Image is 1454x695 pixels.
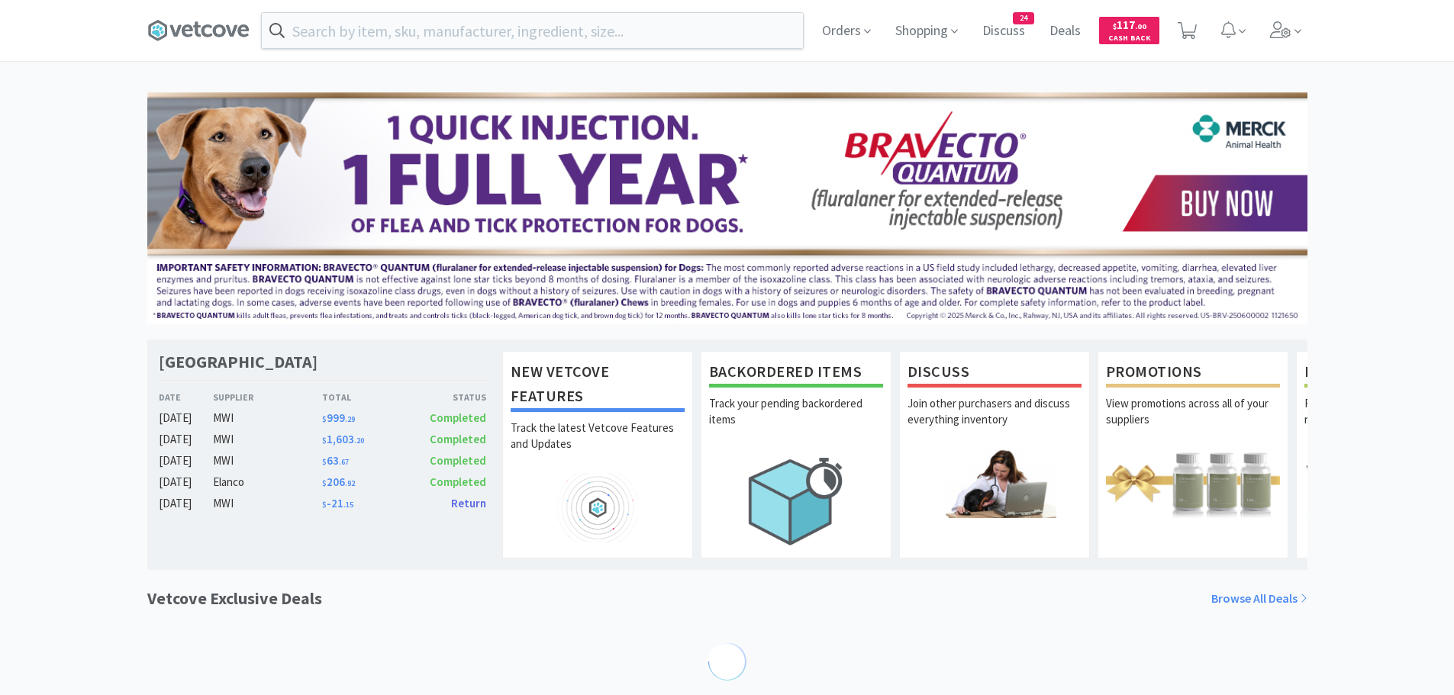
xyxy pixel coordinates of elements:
[511,473,685,542] img: hero_feature_roadmap.png
[159,409,487,427] a: [DATE]MWI$999.29Completed
[159,473,214,491] div: [DATE]
[322,457,327,467] span: $
[213,452,322,470] div: MWI
[430,410,486,425] span: Completed
[322,436,327,446] span: $
[159,494,214,513] div: [DATE]
[1043,24,1087,38] a: Deals
[343,500,353,510] span: . 15
[908,449,1082,518] img: hero_discuss.png
[1113,21,1117,31] span: $
[213,409,322,427] div: MWI
[213,390,322,404] div: Supplier
[899,351,1090,558] a: DiscussJoin other purchasers and discuss everything inventory
[159,430,487,449] a: [DATE]MWI$1,603.20Completed
[1113,18,1146,32] span: 117
[502,351,693,558] a: New Vetcove FeaturesTrack the latest Vetcove Features and Updates
[159,473,487,491] a: [DATE]Elanco$206.92Completed
[1099,10,1159,51] a: $117.00Cash Back
[709,395,883,449] p: Track your pending backordered items
[430,475,486,489] span: Completed
[1106,359,1280,388] h1: Promotions
[908,359,1082,388] h1: Discuss
[159,452,487,470] a: [DATE]MWI$63.67Completed
[345,414,355,424] span: . 29
[1106,449,1280,518] img: hero_promotions.png
[1014,13,1033,24] span: 24
[147,92,1307,324] img: 3ffb5edee65b4d9ab6d7b0afa510b01f.jpg
[322,500,327,510] span: $
[322,390,405,404] div: Total
[159,430,214,449] div: [DATE]
[430,453,486,468] span: Completed
[322,410,355,425] span: 999
[451,496,486,510] span: Return
[405,390,487,404] div: Status
[159,390,214,404] div: Date
[322,475,355,489] span: 206
[1106,395,1280,449] p: View promotions across all of your suppliers
[322,414,327,424] span: $
[159,351,318,373] h1: [GEOGRAPHIC_DATA]
[701,351,891,558] a: Backordered ItemsTrack your pending backordered items
[159,409,214,427] div: [DATE]
[430,432,486,446] span: Completed
[511,420,685,473] p: Track the latest Vetcove Features and Updates
[262,13,803,48] input: Search by item, sku, manufacturer, ingredient, size...
[322,478,327,488] span: $
[213,473,322,491] div: Elanco
[345,478,355,488] span: . 92
[322,432,364,446] span: 1,603
[213,494,322,513] div: MWI
[147,585,322,612] h1: Vetcove Exclusive Deals
[354,436,364,446] span: . 20
[1108,34,1150,44] span: Cash Back
[511,359,685,412] h1: New Vetcove Features
[709,359,883,388] h1: Backordered Items
[159,494,487,513] a: [DATE]MWI$-21.15Return
[1098,351,1288,558] a: PromotionsView promotions across all of your suppliers
[322,496,353,510] span: -21
[339,457,349,467] span: . 67
[213,430,322,449] div: MWI
[976,24,1031,38] a: Discuss24
[159,452,214,470] div: [DATE]
[322,453,349,468] span: 63
[1135,21,1146,31] span: . 00
[709,449,883,553] img: hero_backorders.png
[1211,589,1307,609] a: Browse All Deals
[908,395,1082,449] p: Join other purchasers and discuss everything inventory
